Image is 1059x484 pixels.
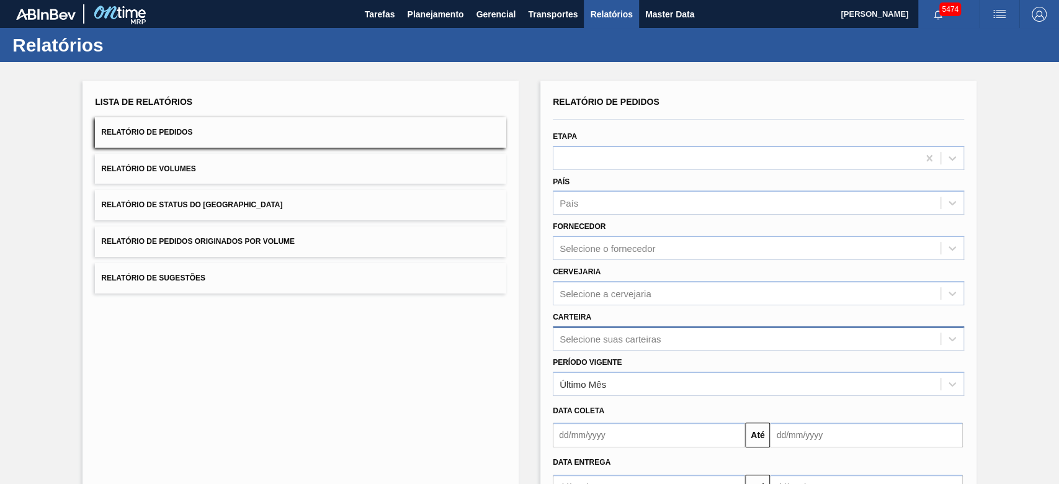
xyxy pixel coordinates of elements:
[95,97,192,107] span: Lista de Relatórios
[553,97,659,107] span: Relatório de Pedidos
[1032,7,1047,22] img: Logout
[553,132,577,141] label: Etapa
[553,358,622,367] label: Período Vigente
[407,7,463,22] span: Planejamento
[16,9,76,20] img: TNhmsLtSVTkK8tSr43FrP2fwEKptu5GPRR3wAAAABJRU5ErkJggg==
[95,190,506,220] button: Relatório de Status do [GEOGRAPHIC_DATA]
[745,423,770,447] button: Até
[553,313,591,321] label: Carteira
[553,458,610,467] span: Data entrega
[590,7,632,22] span: Relatórios
[101,128,192,137] span: Relatório de Pedidos
[95,263,506,294] button: Relatório de Sugestões
[918,6,958,23] button: Notificações
[95,117,506,148] button: Relatório de Pedidos
[553,267,601,276] label: Cervejaria
[553,222,605,231] label: Fornecedor
[939,2,961,16] span: 5474
[101,274,205,282] span: Relatório de Sugestões
[12,38,233,52] h1: Relatórios
[560,243,655,254] div: Selecione o fornecedor
[560,333,661,344] div: Selecione suas carteiras
[560,379,606,389] div: Último Mês
[95,154,506,184] button: Relatório de Volumes
[553,177,570,186] label: País
[770,423,962,447] input: dd/mm/yyyy
[553,406,604,415] span: Data coleta
[365,7,395,22] span: Tarefas
[476,7,516,22] span: Gerencial
[101,164,195,173] span: Relatório de Volumes
[992,7,1007,22] img: userActions
[553,423,745,447] input: dd/mm/yyyy
[95,226,506,257] button: Relatório de Pedidos Originados por Volume
[645,7,694,22] span: Master Data
[101,200,282,209] span: Relatório de Status do [GEOGRAPHIC_DATA]
[560,198,578,208] div: País
[101,237,295,246] span: Relatório de Pedidos Originados por Volume
[528,7,578,22] span: Transportes
[560,288,651,298] div: Selecione a cervejaria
